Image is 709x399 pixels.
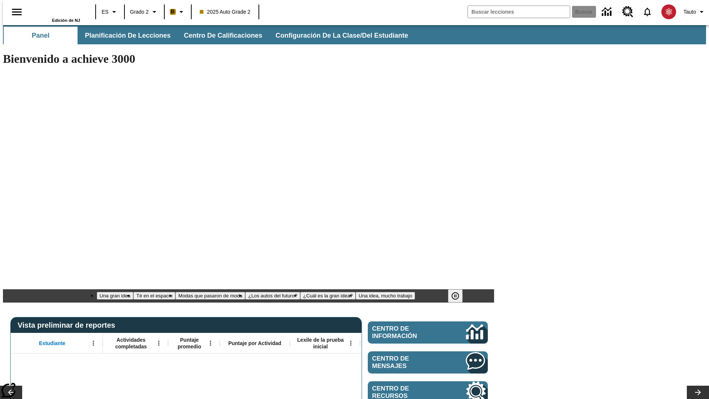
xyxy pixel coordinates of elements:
[687,386,709,399] button: Carrusel de lecciones, seguir
[368,321,488,344] a: Centro de información
[171,7,175,16] span: B
[300,292,356,300] button: Diapositiva 5 ¿Cuál es la gran idea?
[684,8,696,16] span: Tauto
[85,31,171,40] span: Planificación de lecciones
[3,27,415,44] div: Subbarra de navegación
[6,1,28,23] button: Abrir el menú lateral
[184,31,262,40] span: Centro de calificaciones
[597,2,618,22] a: Centro de información
[172,337,207,350] span: Puntaje promedio
[468,6,570,18] input: Buscar campo
[32,3,80,18] a: Portada
[245,292,300,300] button: Diapositiva 4 ¿Los autos del futuro?
[167,5,189,18] button: Boost El color de la clase es anaranjado claro. Cambiar el color de la clase.
[228,340,281,347] span: Puntaje por Actividad
[102,8,109,16] span: ES
[368,351,488,374] a: Centro de mensajes
[661,4,676,19] img: avatar image
[133,292,175,300] button: Diapositiva 2 Té en el espacio
[372,355,444,370] span: Centro de mensajes
[178,27,268,44] button: Centro de calificaciones
[356,292,415,300] button: Diapositiva 6 Una idea, mucho trabajo
[175,292,245,300] button: Diapositiva 3 Modas que pasaron de moda
[448,289,470,303] div: Pausar
[79,27,177,44] button: Planificación de lecciones
[345,338,356,349] button: Abrir menú
[200,8,251,16] span: 2025 Auto Grade 2
[657,2,681,21] button: Escoja un nuevo avatar
[130,8,149,16] span: Grado 2
[294,337,347,350] span: Lexile de la prueba inicial
[638,2,657,21] a: Notificaciones
[127,5,162,18] button: Grado: Grado 2, Elige un grado
[681,5,709,18] button: Perfil/Configuración
[32,3,80,23] div: Portada
[4,27,78,44] button: Panel
[98,5,122,18] button: Lenguaje: ES, Selecciona un idioma
[153,338,164,349] button: Abrir menú
[107,337,155,350] span: Actividades completadas
[88,338,99,349] button: Abrir menú
[372,325,441,340] span: Centro de información
[205,338,216,349] button: Abrir menú
[18,321,119,330] span: Vista preliminar de reportes
[618,2,638,22] a: Centro de recursos, Se abrirá en una pestaña nueva.
[275,31,408,40] span: Configuración de la clase/del estudiante
[3,52,494,66] h1: Bienvenido a achieve 3000
[270,27,414,44] button: Configuración de la clase/del estudiante
[39,340,66,347] span: Estudiante
[97,292,134,300] button: Diapositiva 1 Una gran idea
[448,289,463,303] button: Pausar
[3,25,706,44] div: Subbarra de navegación
[32,31,49,40] span: Panel
[52,18,80,23] span: Edición de NJ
